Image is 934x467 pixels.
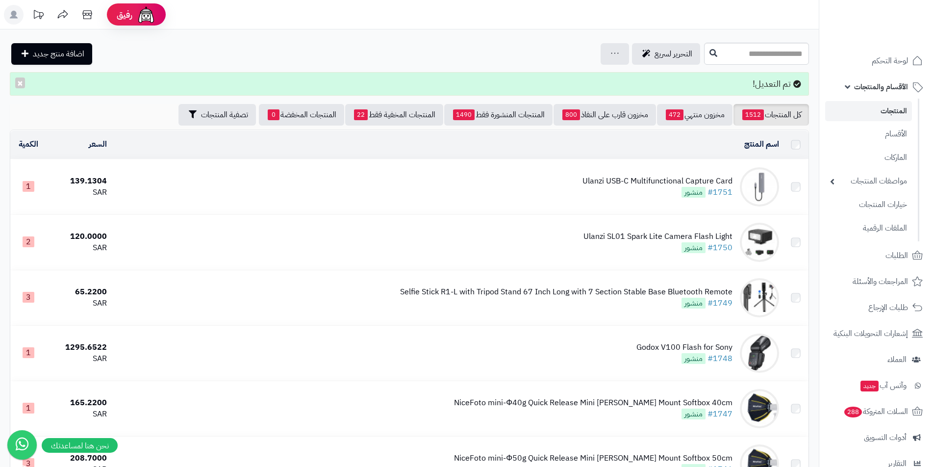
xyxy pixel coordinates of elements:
[825,171,912,192] a: مواصفات المنتجات
[400,286,732,298] div: Selfie Stick R1-L with Tripod Stand 67 Inch Long with 7 Section Stable Base Bluetooth Remote
[655,48,692,60] span: التحرير لسريع
[742,109,764,120] span: 1512
[843,405,908,418] span: السلات المتروكة
[872,54,908,68] span: لوحة التحكم
[23,403,34,414] span: 1
[825,124,912,145] a: الأقسام
[825,400,928,423] a: السلات المتروكة288
[833,327,908,340] span: إشعارات التحويلات البنكية
[864,431,907,444] span: أدوات التسويق
[682,298,706,309] span: منشور
[50,453,107,464] div: 208.7000
[454,397,732,409] div: NiceFoto mini-Φ40g Quick Release Mini [PERSON_NAME] Mount Softbox 40cm
[657,104,732,126] a: مخزون منتهي472
[853,275,908,288] span: المراجعات والأسئلة
[740,167,779,207] img: Ulanzi USB-C Multifunctional Capture Card
[707,242,732,254] a: #1750
[887,353,907,366] span: العملاء
[860,381,879,391] span: جديد
[11,43,92,65] a: اضافة منتج جديد
[740,334,779,373] img: Godox V100 Flash for Sony
[740,223,779,262] img: Ulanzi SL01 Spark Lite Camera Flash Light
[554,104,656,126] a: مخزون قارب على النفاذ800
[23,292,34,303] span: 3
[825,244,928,267] a: الطلبات
[682,353,706,364] span: منشور
[50,187,107,198] div: SAR
[178,104,256,126] button: تصفية المنتجات
[825,270,928,293] a: المراجعات والأسئلة
[26,5,50,27] a: تحديثات المنصة
[453,109,475,120] span: 1490
[50,342,107,353] div: 1295.6522
[707,297,732,309] a: #1749
[50,242,107,254] div: SAR
[50,176,107,187] div: 139.1304
[89,138,107,150] a: السعر
[23,181,34,192] span: 1
[582,176,732,187] div: Ulanzi USB-C Multifunctional Capture Card
[345,104,443,126] a: المنتجات المخفية فقط22
[825,296,928,319] a: طلبات الإرجاع
[868,301,908,314] span: طلبات الإرجاع
[859,379,907,392] span: وآتس آب
[136,5,156,25] img: ai-face.png
[33,48,84,60] span: اضافة منتج جديد
[666,109,683,120] span: 472
[50,409,107,420] div: SAR
[682,187,706,198] span: منشور
[454,453,732,464] div: NiceFoto mini-Φ50g Quick Release Mini [PERSON_NAME] Mount Softbox 50cm
[201,109,248,121] span: تصفية المنتجات
[744,138,779,150] a: اسم المنتج
[740,278,779,317] img: Selfie Stick R1-L with Tripod Stand 67 Inch Long with 7 Section Stable Base Bluetooth Remote
[10,72,809,96] div: تم التعديل!
[733,104,809,126] a: كل المنتجات1512
[707,408,732,420] a: #1747
[15,78,25,88] button: ×
[825,348,928,371] a: العملاء
[50,231,107,242] div: 120.0000
[444,104,553,126] a: المنتجات المنشورة فقط1490
[19,138,38,150] a: الكمية
[50,286,107,298] div: 65.2200
[562,109,580,120] span: 800
[707,186,732,198] a: #1751
[825,194,912,215] a: خيارات المنتجات
[583,231,732,242] div: Ulanzi SL01 Spark Lite Camera Flash Light
[354,109,368,120] span: 22
[740,389,779,428] img: NiceFoto mini-Φ40g Quick Release Mini Bowens Mount Softbox 40cm
[844,407,862,417] span: 288
[825,147,912,168] a: الماركات
[50,353,107,364] div: SAR
[707,353,732,364] a: #1748
[682,242,706,253] span: منشور
[259,104,344,126] a: المنتجات المخفضة0
[50,298,107,309] div: SAR
[682,409,706,419] span: منشور
[825,49,928,73] a: لوحة التحكم
[268,109,279,120] span: 0
[23,236,34,247] span: 2
[885,249,908,262] span: الطلبات
[636,342,732,353] div: Godox V100 Flash for Sony
[632,43,700,65] a: التحرير لسريع
[854,80,908,94] span: الأقسام والمنتجات
[50,397,107,409] div: 165.2200
[825,101,912,121] a: المنتجات
[825,426,928,449] a: أدوات التسويق
[117,9,132,21] span: رفيق
[825,218,912,239] a: الملفات الرقمية
[23,347,34,358] span: 1
[825,374,928,397] a: وآتس آبجديد
[867,27,925,48] img: logo-2.png
[825,322,928,345] a: إشعارات التحويلات البنكية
